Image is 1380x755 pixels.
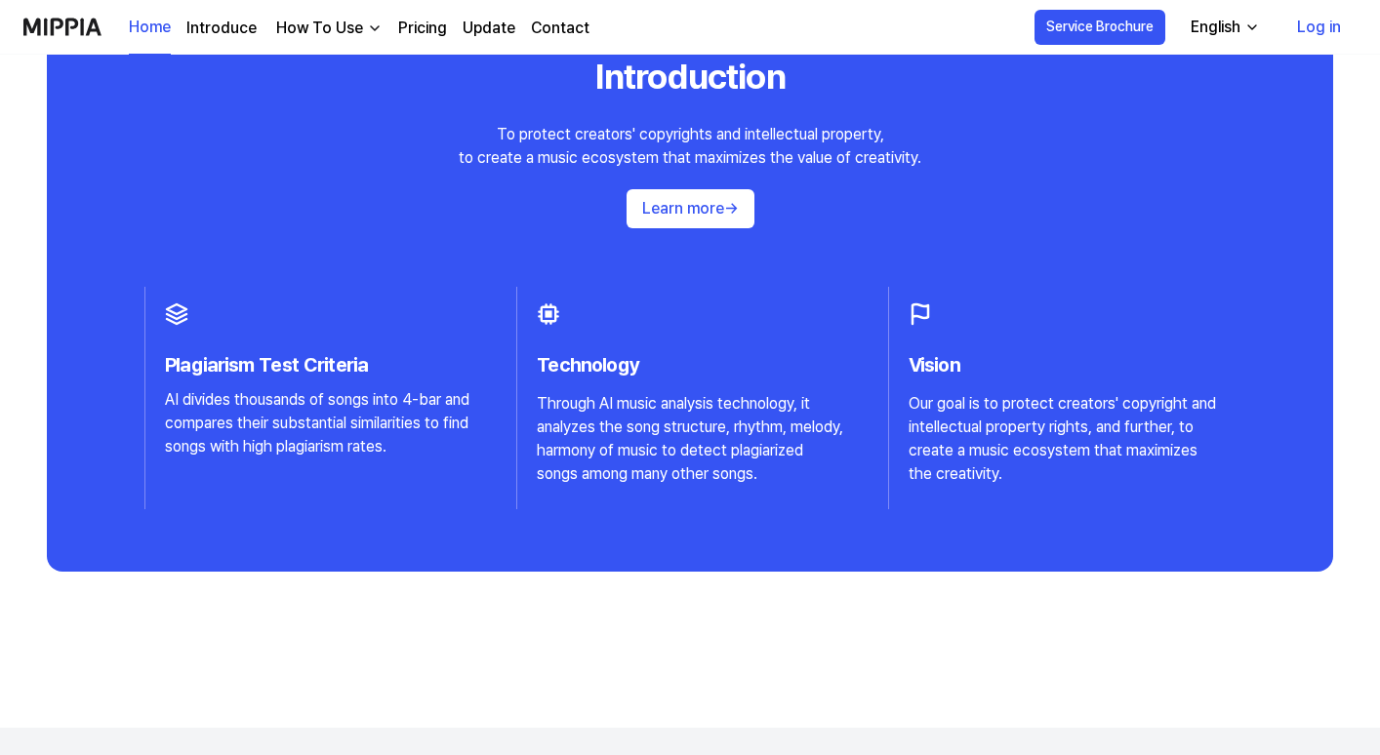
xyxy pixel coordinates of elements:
h3: Technology [537,349,845,380]
div: Introduction [595,51,786,103]
img: chip [537,302,560,326]
button: How To Use [272,17,383,40]
h3: Plagiarism Test Criteria [165,349,473,380]
button: English [1175,8,1272,47]
div: Through AI music analysis technology, it analyzes the song structure, rhythm, melody, harmony of ... [537,392,845,486]
a: Pricing [398,17,447,40]
h3: Vision [909,349,1217,380]
img: down [367,20,383,36]
a: Contact [531,17,589,40]
div: How To Use [272,17,367,40]
button: Service Brochure [1035,10,1165,45]
a: Introduce [186,17,257,40]
img: layer [165,302,188,326]
div: English [1187,16,1244,39]
a: Update [463,17,515,40]
div: AI divides thousands of songs into 4-bar and compares their substantial similarities to find song... [165,388,473,458]
button: Learn more→ [627,189,754,228]
div: Our goal is to protect creators' copyright and intellectual property rights, and further, to crea... [909,392,1217,486]
a: Home [129,1,171,55]
img: flag [909,302,932,326]
div: To protect creators' copyrights and intellectual property, to create a music ecosystem that maxim... [459,123,921,170]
